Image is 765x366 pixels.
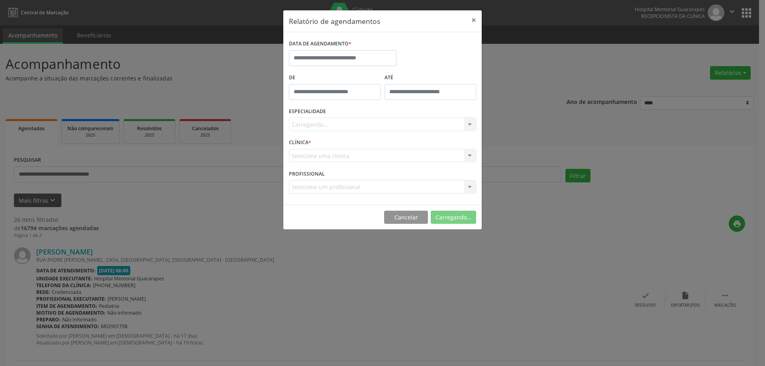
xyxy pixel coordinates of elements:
label: ATÉ [384,72,476,84]
button: Cancelar [384,211,428,224]
h5: Relatório de agendamentos [289,16,380,26]
label: CLÍNICA [289,137,311,149]
label: De [289,72,381,84]
button: Close [466,10,482,30]
label: PROFISSIONAL [289,168,325,180]
label: ESPECIALIDADE [289,106,326,118]
label: DATA DE AGENDAMENTO [289,38,351,50]
button: Carregando... [431,211,476,224]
